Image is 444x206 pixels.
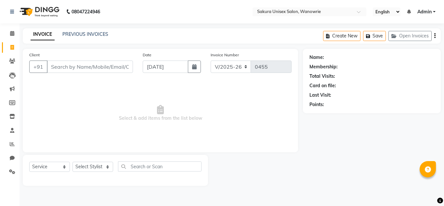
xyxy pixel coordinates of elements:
a: INVOICE [31,29,55,40]
div: Card on file: [309,82,336,89]
div: Name: [309,54,324,61]
label: Date [143,52,151,58]
button: Open Invoices [388,31,432,41]
img: logo [17,3,61,21]
span: Select & add items from the list below [29,81,292,146]
div: Points: [309,101,324,108]
div: Total Visits: [309,73,335,80]
div: Membership: [309,63,338,70]
label: Client [29,52,40,58]
button: +91 [29,61,47,73]
a: PREVIOUS INVOICES [62,31,108,37]
input: Search or Scan [118,161,202,172]
iframe: chat widget [417,180,437,199]
b: 08047224946 [72,3,100,21]
div: Last Visit: [309,92,331,99]
button: Create New [323,31,360,41]
button: Save [363,31,386,41]
input: Search by Name/Mobile/Email/Code [47,61,133,73]
label: Invoice Number [211,52,239,58]
span: Admin [417,8,432,15]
